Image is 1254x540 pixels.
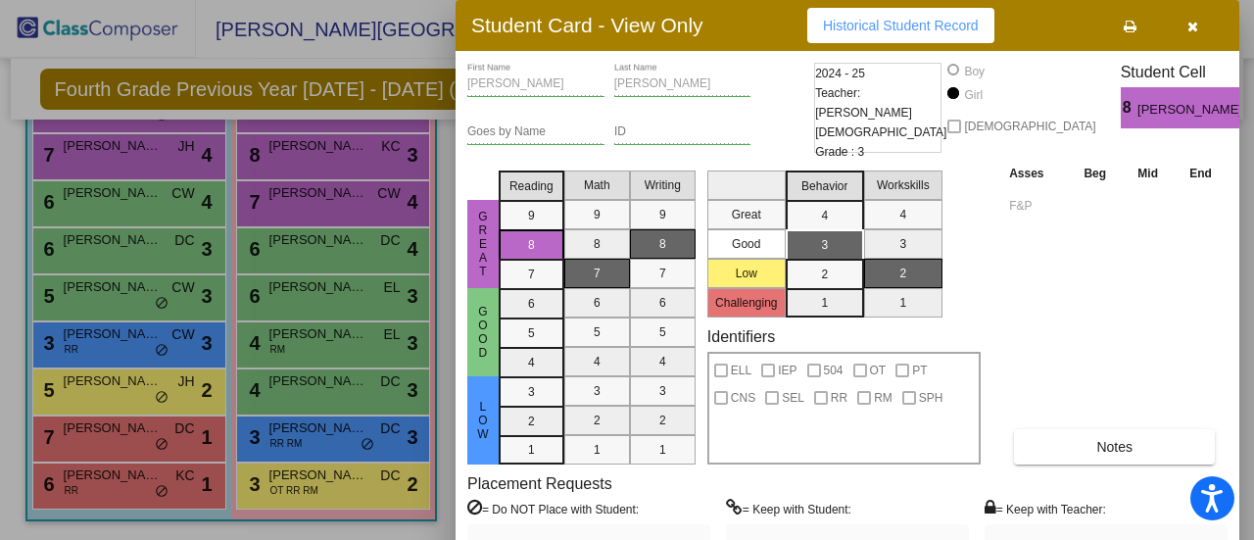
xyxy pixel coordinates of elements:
[474,210,492,278] span: Great
[831,386,847,410] span: RR
[1068,163,1122,184] th: Beg
[807,8,994,43] button: Historical Student Record
[731,359,751,382] span: ELL
[467,499,639,518] label: = Do NOT Place with Student:
[912,359,927,382] span: PT
[1096,439,1133,455] span: Notes
[1014,429,1215,465] button: Notes
[471,13,703,37] h3: Student Card - View Only
[707,327,775,346] label: Identifiers
[815,83,946,142] span: Teacher: [PERSON_NAME][DEMOGRAPHIC_DATA]
[964,115,1095,138] span: [DEMOGRAPHIC_DATA]
[815,142,864,162] span: Grade : 3
[963,63,985,80] div: Boy
[823,18,979,33] span: Historical Student Record
[467,125,604,139] input: goes by name
[919,386,943,410] span: SPH
[731,386,755,410] span: CNS
[1004,163,1068,184] th: Asses
[726,499,851,518] label: = Keep with Student:
[1137,100,1246,121] span: [PERSON_NAME]
[870,359,887,382] span: OT
[778,359,796,382] span: IEP
[824,359,844,382] span: 504
[874,386,892,410] span: RM
[1121,96,1137,120] span: 8
[985,499,1106,518] label: = Keep with Teacher:
[474,400,492,441] span: Low
[1122,163,1174,184] th: Mid
[1174,163,1228,184] th: End
[474,305,492,360] span: Good
[963,86,983,104] div: Girl
[467,474,612,493] label: Placement Requests
[815,64,865,83] span: 2024 - 25
[1009,191,1063,221] input: assessment
[782,386,804,410] span: SEL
